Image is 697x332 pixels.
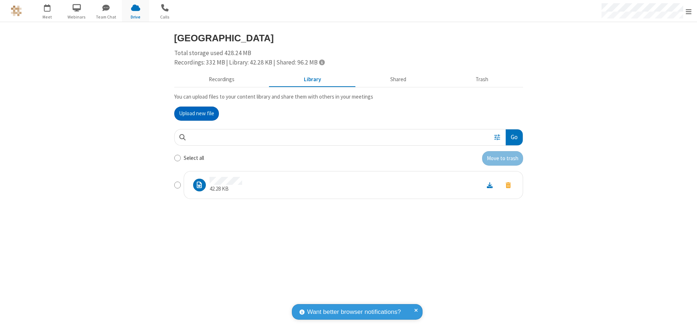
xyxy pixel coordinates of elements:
span: Calls [151,14,179,20]
span: Drive [122,14,149,20]
span: Meet [34,14,61,20]
h3: [GEOGRAPHIC_DATA] [174,33,523,43]
button: Move to trash [499,180,517,190]
span: Webinars [63,14,90,20]
button: Upload new file [174,107,219,121]
button: Go [506,129,522,146]
button: Content library [269,73,356,87]
div: Total storage used 428.24 MB [174,49,523,67]
a: Download file [480,181,499,189]
button: Recorded meetings [174,73,269,87]
span: Totals displayed include files that have been moved to the trash. [319,59,325,65]
button: Trash [441,73,523,87]
img: QA Selenium DO NOT DELETE OR CHANGE [11,5,22,16]
span: Team Chat [93,14,120,20]
div: Recordings: 332 MB | Library: 42.28 KB | Shared: 96.2 MB [174,58,523,67]
button: Shared during meetings [356,73,441,87]
button: Move to trash [482,151,523,166]
p: You can upload files to your content library and share them with others in your meetings [174,93,523,101]
span: Want better browser notifications? [307,307,401,317]
p: 42.28 KB [209,185,242,193]
label: Select all [184,154,204,162]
